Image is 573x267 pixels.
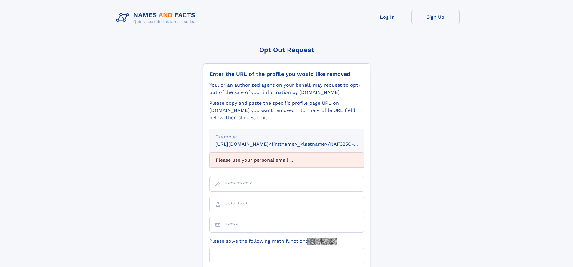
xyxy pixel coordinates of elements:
label: Please solve the following math function: [209,238,337,245]
img: Logo Names and Facts [114,10,200,26]
div: You, or an authorized agent on your behalf, may request to opt-out of the sale of your informatio... [209,82,364,96]
a: Log In [363,10,411,24]
div: Opt Out Request [203,46,370,54]
small: [URL][DOMAIN_NAME]<firstname>_<lastname>/NAF325G-xxxxxxxx [215,141,375,147]
div: Enter the URL of the profile you would like removed [209,71,364,77]
div: Example: [215,133,358,141]
div: Please copy and paste the specific profile page URL on [DOMAIN_NAME] you want removed into the Pr... [209,100,364,121]
a: Sign Up [411,10,460,24]
div: Please use your personal email ... [209,153,364,168]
